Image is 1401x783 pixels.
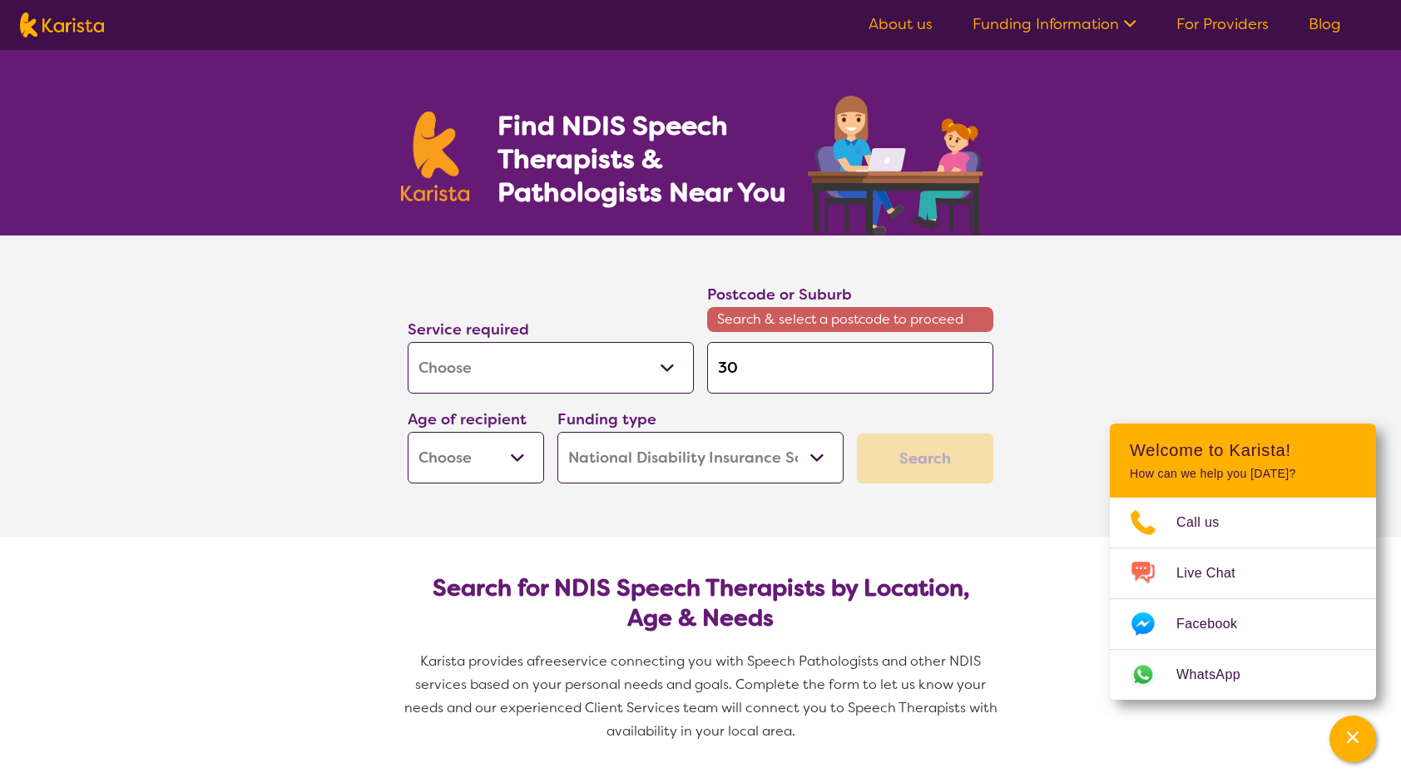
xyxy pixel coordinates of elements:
[973,14,1136,34] a: Funding Information
[20,12,104,37] img: Karista logo
[1130,467,1356,481] p: How can we help you [DATE]?
[1329,716,1376,762] button: Channel Menu
[707,307,993,332] span: Search & select a postcode to proceed
[1309,14,1341,34] a: Blog
[707,342,993,394] input: Type
[408,409,527,429] label: Age of recipient
[707,285,852,305] label: Postcode or Suburb
[557,409,656,429] label: Funding type
[869,14,933,34] a: About us
[421,573,980,633] h2: Search for NDIS Speech Therapists by Location, Age & Needs
[1176,510,1240,535] span: Call us
[404,652,1001,740] span: service connecting you with Speech Pathologists and other NDIS services based on your personal ne...
[1110,498,1376,700] ul: Choose channel
[1110,650,1376,700] a: Web link opens in a new tab.
[420,652,535,670] span: Karista provides a
[1130,440,1356,460] h2: Welcome to Karista!
[1176,14,1269,34] a: For Providers
[1176,612,1257,637] span: Facebook
[1176,561,1255,586] span: Live Chat
[401,112,469,201] img: Karista logo
[1110,424,1376,700] div: Channel Menu
[795,90,1000,235] img: speech-therapy
[1176,662,1260,687] span: WhatsApp
[498,109,805,209] h1: Find NDIS Speech Therapists & Pathologists Near You
[535,652,562,670] span: free
[408,320,529,339] label: Service required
